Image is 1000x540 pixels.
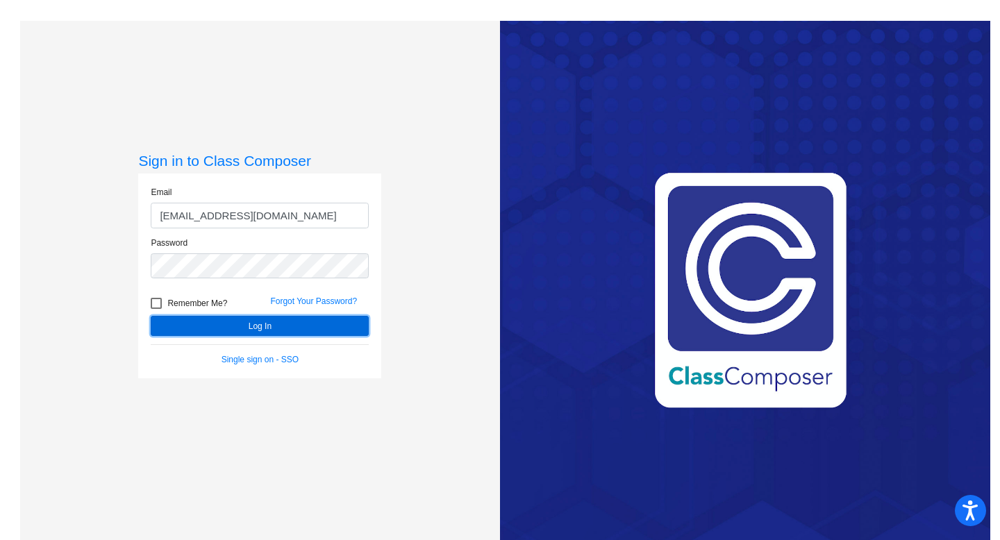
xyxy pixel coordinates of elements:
a: Single sign on - SSO [222,355,299,364]
a: Forgot Your Password? [270,296,357,306]
h3: Sign in to Class Composer [138,152,381,169]
label: Email [151,186,172,199]
span: Remember Me? [167,295,227,312]
label: Password [151,237,187,249]
button: Log In [151,316,369,336]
